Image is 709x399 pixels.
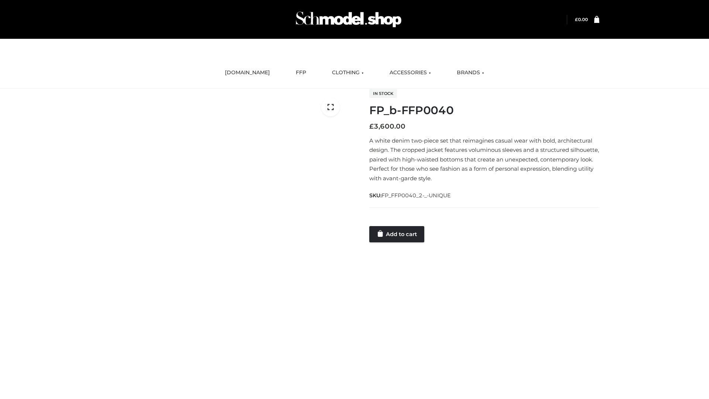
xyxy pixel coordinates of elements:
bdi: 3,600.00 [369,122,405,130]
span: In stock [369,89,397,98]
a: BRANDS [451,65,490,81]
a: £0.00 [575,17,588,22]
a: ACCESSORIES [384,65,436,81]
a: FFP [290,65,312,81]
a: Add to cart [369,226,424,242]
a: CLOTHING [326,65,369,81]
span: £ [575,17,578,22]
a: [DOMAIN_NAME] [219,65,275,81]
span: £ [369,122,374,130]
bdi: 0.00 [575,17,588,22]
span: FP_FFP0040_2-_-UNIQUE [381,192,451,199]
img: Schmodel Admin 964 [293,5,404,34]
h1: FP_b-FFP0040 [369,104,599,117]
span: SKU: [369,191,452,200]
p: A white denim two-piece set that reimagines casual wear with bold, architectural design. The crop... [369,136,599,183]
